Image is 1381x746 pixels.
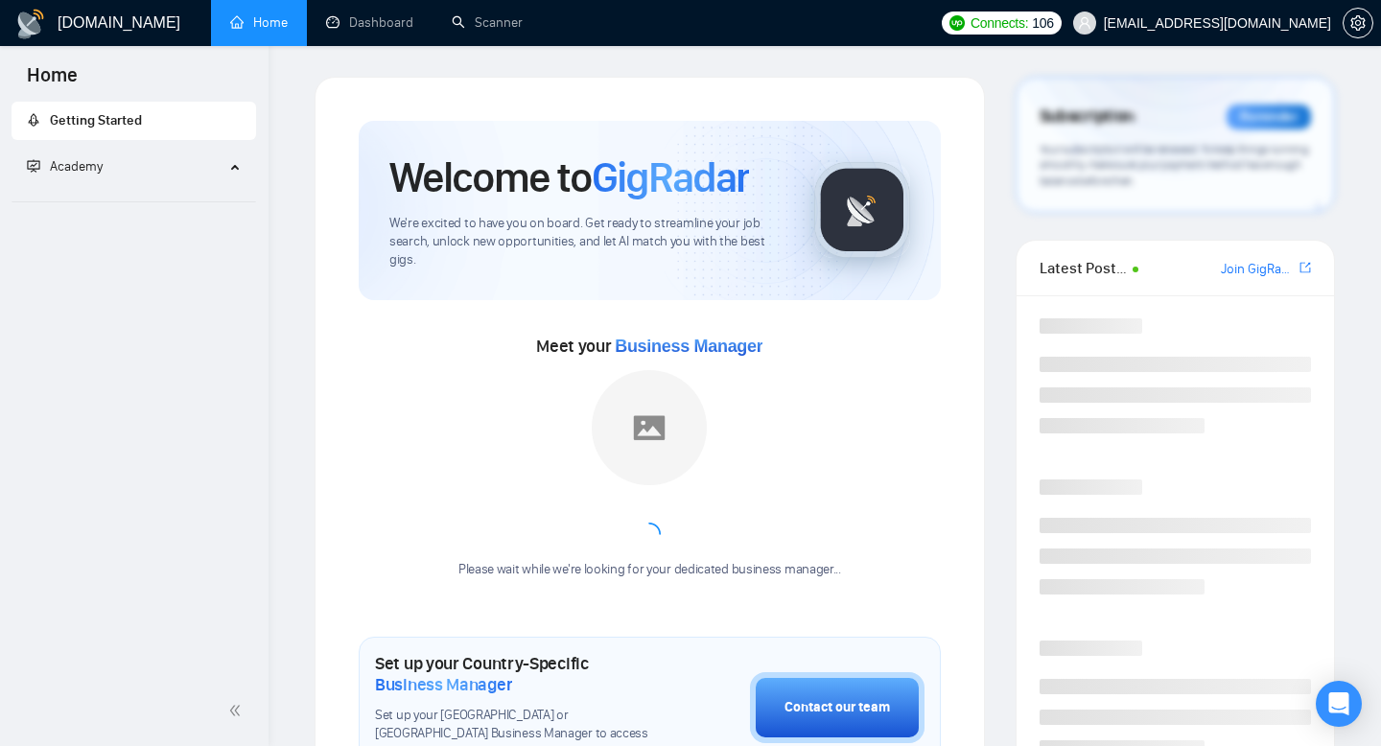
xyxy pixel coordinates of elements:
[12,102,256,140] li: Getting Started
[375,653,654,695] h1: Set up your Country-Specific
[50,158,103,175] span: Academy
[592,370,707,485] img: placeholder.png
[1040,101,1135,133] span: Subscription
[452,14,523,31] a: searchScanner
[12,194,256,206] li: Academy Homepage
[1344,15,1372,31] span: setting
[228,701,247,720] span: double-left
[389,215,784,269] span: We're excited to have you on board. Get ready to streamline your job search, unlock new opportuni...
[784,697,890,718] div: Contact our team
[27,158,103,175] span: Academy
[1299,259,1311,277] a: export
[15,9,46,39] img: logo
[1227,105,1311,129] div: Reminder
[27,113,40,127] span: rocket
[615,337,762,356] span: Business Manager
[389,152,749,203] h1: Welcome to
[230,14,288,31] a: homeHome
[1078,16,1091,30] span: user
[536,336,762,357] span: Meet your
[1032,12,1053,34] span: 106
[50,112,142,128] span: Getting Started
[750,672,925,743] button: Contact our team
[27,159,40,173] span: fund-projection-screen
[1040,256,1127,280] span: Latest Posts from the GigRadar Community
[1299,260,1311,275] span: export
[12,61,93,102] span: Home
[971,12,1028,34] span: Connects:
[447,561,853,579] div: Please wait while we're looking for your dedicated business manager...
[375,674,512,695] span: Business Manager
[1221,259,1296,280] a: Join GigRadar Slack Community
[1343,15,1373,31] a: setting
[1040,142,1309,188] span: Your subscription will be renewed. To keep things running smoothly, make sure your payment method...
[1316,681,1362,727] div: Open Intercom Messenger
[326,14,413,31] a: dashboardDashboard
[949,15,965,31] img: upwork-logo.png
[592,152,749,203] span: GigRadar
[637,522,662,547] span: loading
[814,162,910,258] img: gigradar-logo.png
[1343,8,1373,38] button: setting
